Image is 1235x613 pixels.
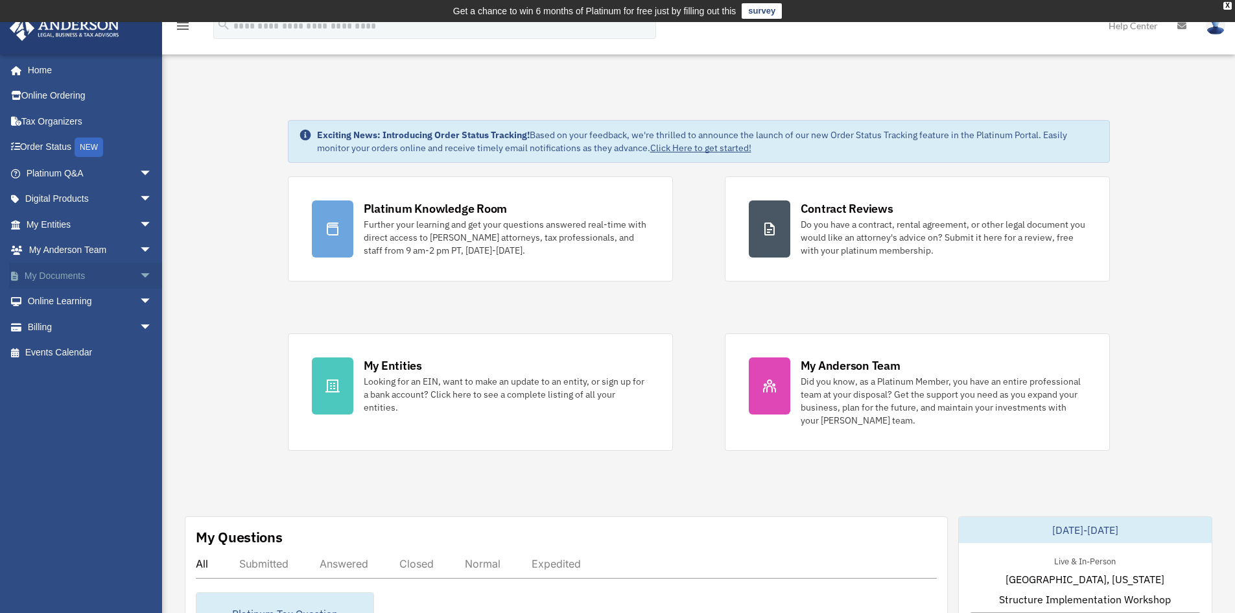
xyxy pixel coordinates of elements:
div: close [1223,2,1232,10]
a: Contract Reviews Do you have a contract, rental agreement, or other legal document you would like... [725,176,1110,282]
span: arrow_drop_down [139,263,165,289]
a: My Documentsarrow_drop_down [9,263,172,289]
a: Order StatusNEW [9,134,172,161]
a: survey [742,3,782,19]
div: Submitted [239,557,288,570]
a: Home [9,57,165,83]
div: Platinum Knowledge Room [364,200,508,217]
a: Events Calendar [9,340,172,366]
div: My Entities [364,357,422,374]
a: Platinum Knowledge Room Further your learning and get your questions answered real-time with dire... [288,176,673,282]
div: Contract Reviews [801,200,893,217]
div: [DATE]-[DATE] [959,517,1212,543]
span: arrow_drop_down [139,289,165,315]
strong: Exciting News: Introducing Order Status Tracking! [317,129,530,141]
a: Online Learningarrow_drop_down [9,289,172,315]
a: Tax Organizers [9,108,172,134]
a: menu [175,23,191,34]
a: Click Here to get started! [650,142,751,154]
div: Further your learning and get your questions answered real-time with direct access to [PERSON_NAM... [364,218,649,257]
div: Based on your feedback, we're thrilled to announce the launch of our new Order Status Tracking fe... [317,128,1099,154]
a: Platinum Q&Aarrow_drop_down [9,160,172,186]
div: Get a chance to win 6 months of Platinum for free just by filling out this [453,3,736,19]
a: My Anderson Team Did you know, as a Platinum Member, you have an entire professional team at your... [725,333,1110,451]
i: search [217,18,231,32]
span: arrow_drop_down [139,237,165,264]
a: Digital Productsarrow_drop_down [9,186,172,212]
div: All [196,557,208,570]
div: My Questions [196,527,283,547]
span: arrow_drop_down [139,314,165,341]
div: Do you have a contract, rental agreement, or other legal document you would like an attorney's ad... [801,218,1086,257]
div: Looking for an EIN, want to make an update to an entity, or sign up for a bank account? Click her... [364,375,649,414]
span: arrow_drop_down [139,211,165,238]
div: Answered [320,557,368,570]
a: Billingarrow_drop_down [9,314,172,340]
a: Online Ordering [9,83,172,109]
img: Anderson Advisors Platinum Portal [6,16,123,41]
div: Closed [399,557,434,570]
i: menu [175,18,191,34]
div: Did you know, as a Platinum Member, you have an entire professional team at your disposal? Get th... [801,375,1086,427]
div: Expedited [532,557,581,570]
div: Live & In-Person [1044,553,1126,567]
span: arrow_drop_down [139,160,165,187]
span: [GEOGRAPHIC_DATA], [US_STATE] [1006,571,1164,587]
a: My Anderson Teamarrow_drop_down [9,237,172,263]
div: NEW [75,138,103,157]
div: My Anderson Team [801,357,900,374]
a: My Entities Looking for an EIN, want to make an update to an entity, or sign up for a bank accoun... [288,333,673,451]
div: Normal [465,557,500,570]
a: My Entitiesarrow_drop_down [9,211,172,237]
span: arrow_drop_down [139,186,165,213]
span: Structure Implementation Workshop [999,592,1171,607]
img: User Pic [1206,16,1225,35]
